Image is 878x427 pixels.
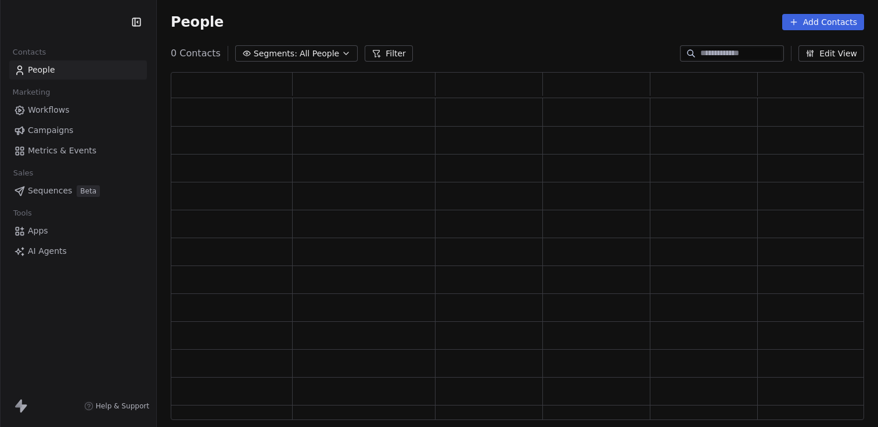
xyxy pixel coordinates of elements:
[9,121,147,140] a: Campaigns
[8,204,37,222] span: Tools
[171,46,221,60] span: 0 Contacts
[9,181,147,200] a: SequencesBeta
[28,64,55,76] span: People
[28,185,72,197] span: Sequences
[8,44,51,61] span: Contacts
[171,13,224,31] span: People
[8,164,38,182] span: Sales
[782,14,864,30] button: Add Contacts
[28,124,73,137] span: Campaigns
[254,48,297,60] span: Segments:
[300,48,339,60] span: All People
[9,221,147,241] a: Apps
[28,245,67,257] span: AI Agents
[28,104,70,116] span: Workflows
[9,141,147,160] a: Metrics & Events
[171,98,865,421] div: grid
[28,145,96,157] span: Metrics & Events
[96,401,149,411] span: Help & Support
[28,225,48,237] span: Apps
[84,401,149,411] a: Help & Support
[9,101,147,120] a: Workflows
[77,185,100,197] span: Beta
[8,84,55,101] span: Marketing
[9,242,147,261] a: AI Agents
[365,45,413,62] button: Filter
[9,60,147,80] a: People
[798,45,864,62] button: Edit View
